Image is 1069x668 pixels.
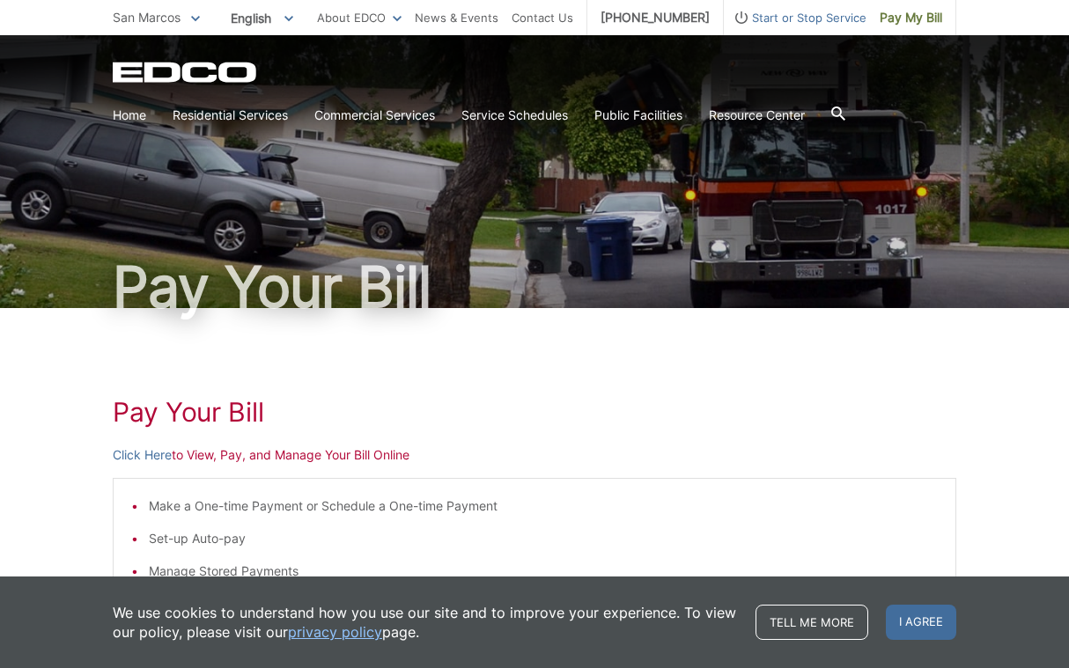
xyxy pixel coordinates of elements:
[113,62,259,83] a: EDCD logo. Return to the homepage.
[594,106,682,125] a: Public Facilities
[113,10,181,25] span: San Marcos
[461,106,568,125] a: Service Schedules
[415,8,498,27] a: News & Events
[113,106,146,125] a: Home
[314,106,435,125] a: Commercial Services
[288,622,382,642] a: privacy policy
[149,496,938,516] li: Make a One-time Payment or Schedule a One-time Payment
[217,4,306,33] span: English
[512,8,573,27] a: Contact Us
[886,605,956,640] span: I agree
[113,445,172,465] a: Click Here
[173,106,288,125] a: Residential Services
[113,259,956,315] h1: Pay Your Bill
[756,605,868,640] a: Tell me more
[113,396,956,428] h1: Pay Your Bill
[113,445,956,465] p: to View, Pay, and Manage Your Bill Online
[149,562,938,581] li: Manage Stored Payments
[709,106,805,125] a: Resource Center
[113,603,738,642] p: We use cookies to understand how you use our site and to improve your experience. To view our pol...
[880,8,942,27] span: Pay My Bill
[149,529,938,548] li: Set-up Auto-pay
[317,8,402,27] a: About EDCO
